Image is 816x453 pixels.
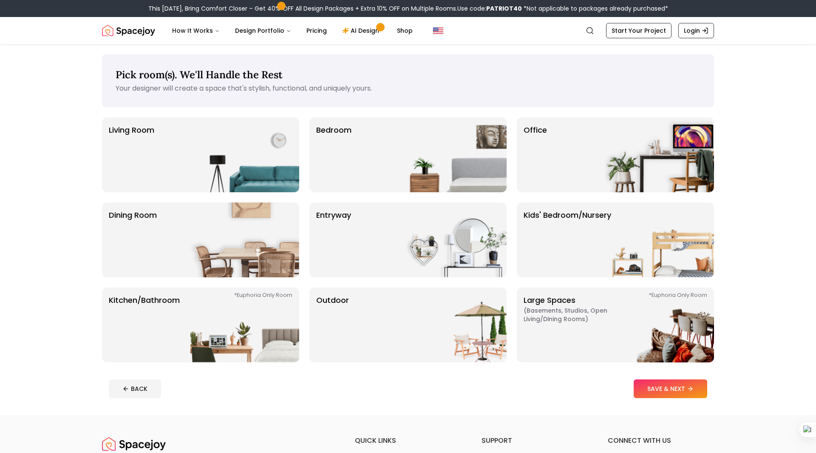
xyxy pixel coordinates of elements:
[148,4,668,13] div: This [DATE], Bring Comfort Closer – Get 40% OFF All Design Packages + Extra 10% OFF on Multiple R...
[605,117,714,192] img: Office
[190,117,299,192] img: Living Room
[316,124,351,185] p: Bedroom
[102,17,714,44] nav: Global
[606,23,671,38] a: Start Your Project
[678,23,714,38] a: Login
[190,202,299,277] img: Dining Room
[524,124,547,185] p: Office
[524,294,630,356] p: Large Spaces
[316,294,349,356] p: Outdoor
[457,4,522,13] span: Use code:
[605,288,714,362] img: Large Spaces *Euphoria Only
[482,436,588,446] h6: support
[355,436,461,446] h6: quick links
[522,4,668,13] span: *Not applicable to packages already purchased*
[524,306,630,323] span: ( Basements, Studios, Open living/dining rooms )
[109,209,157,271] p: Dining Room
[102,436,166,453] a: Spacejoy
[300,22,334,39] a: Pricing
[102,436,166,453] img: Spacejoy Logo
[102,22,155,39] a: Spacejoy
[390,22,419,39] a: Shop
[165,22,419,39] nav: Main
[608,436,714,446] h6: connect with us
[398,288,507,362] img: Outdoor
[316,209,351,271] p: entryway
[335,22,388,39] a: AI Design
[116,83,700,94] p: Your designer will create a space that's stylish, functional, and uniquely yours.
[165,22,227,39] button: How It Works
[634,379,707,398] button: SAVE & NEXT
[524,209,611,271] p: Kids' Bedroom/Nursery
[228,22,298,39] button: Design Portfolio
[486,4,522,13] b: PATRIOT40
[433,26,443,36] img: United States
[109,379,161,398] button: BACK
[190,288,299,362] img: Kitchen/Bathroom *Euphoria Only
[109,294,180,356] p: Kitchen/Bathroom
[398,202,507,277] img: entryway
[109,124,154,185] p: Living Room
[398,117,507,192] img: Bedroom
[102,22,155,39] img: Spacejoy Logo
[605,202,714,277] img: Kids' Bedroom/Nursery
[116,68,283,81] span: Pick room(s). We'll Handle the Rest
